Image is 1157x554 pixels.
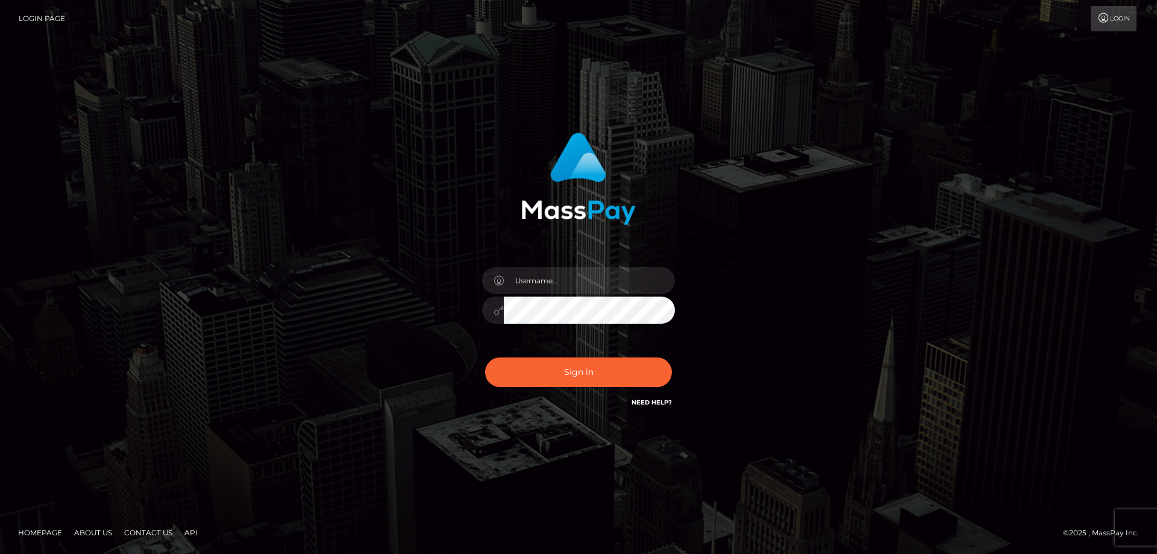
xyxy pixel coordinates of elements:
a: Homepage [13,523,67,542]
a: API [180,523,202,542]
a: Login Page [19,6,65,31]
input: Username... [504,267,675,294]
a: Contact Us [119,523,177,542]
a: Need Help? [632,398,672,406]
a: Login [1091,6,1137,31]
img: MassPay Login [521,133,636,225]
button: Sign in [485,357,672,387]
a: About Us [69,523,117,542]
div: © 2025 , MassPay Inc. [1063,526,1148,540]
